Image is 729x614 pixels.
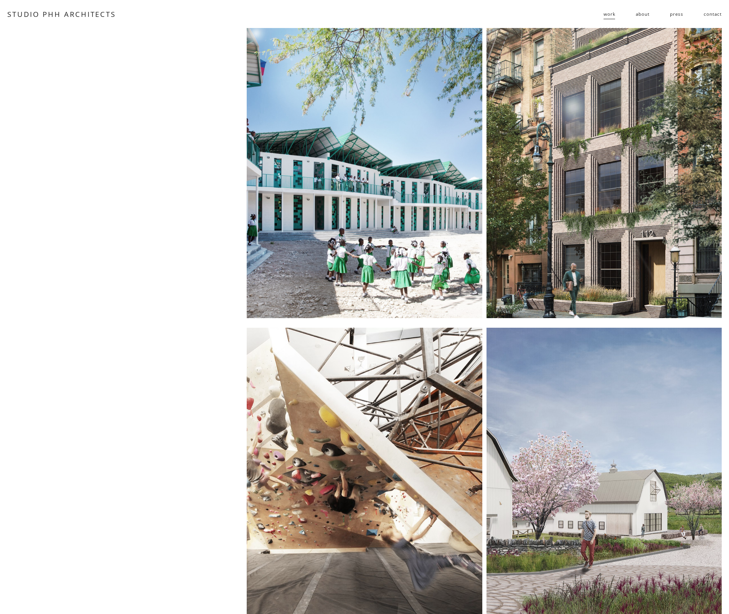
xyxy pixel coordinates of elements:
[604,8,615,20] a: folder dropdown
[7,9,116,19] a: STUDIO PHH ARCHITECTS
[704,8,722,20] a: contact
[670,8,683,20] a: press
[636,8,650,20] a: about
[604,8,615,20] span: work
